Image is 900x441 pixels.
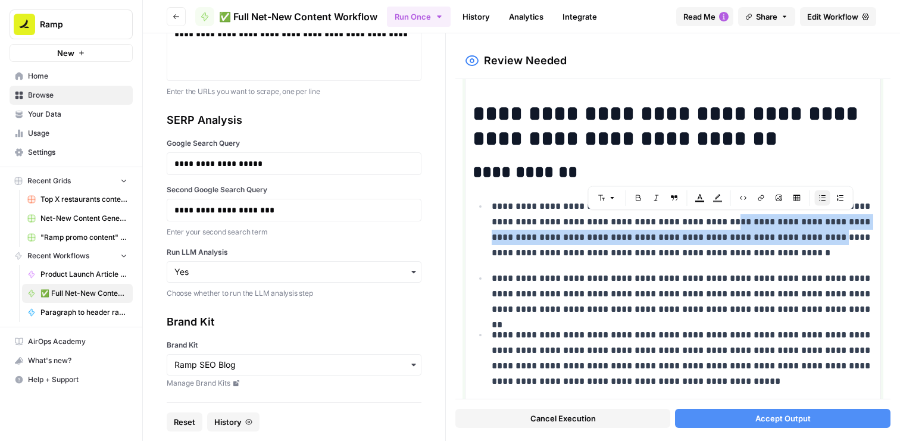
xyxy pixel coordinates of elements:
[555,7,604,26] a: Integrate
[40,288,127,299] span: ✅ Full Net-New Content Workflow
[28,147,127,158] span: Settings
[167,340,421,351] label: Brand Kit
[174,266,414,278] input: Yes
[10,67,133,86] a: Home
[10,143,133,162] a: Settings
[738,7,795,26] button: Share
[22,228,133,247] a: "Ramp promo content" generator -> Publish Sanity updates
[40,269,127,280] span: Product Launch Article Automation
[195,7,377,26] a: ✅ Full Net-New Content Workflow
[214,416,242,428] span: History
[28,128,127,139] span: Usage
[387,7,451,27] button: Run Once
[10,10,133,39] button: Workspace: Ramp
[219,10,377,24] span: ✅ Full Net-New Content Workflow
[502,7,551,26] a: Analytics
[28,90,127,101] span: Browse
[40,307,127,318] span: Paragraph to header ratio calculator
[167,226,421,238] p: Enter your second search term
[174,416,195,428] span: Reset
[10,370,133,389] button: Help + Support
[10,332,133,351] a: AirOps Academy
[755,412,811,424] span: Accept Output
[167,412,202,431] button: Reset
[167,86,421,98] p: Enter the URLs you want to scrape, one per line
[530,412,596,424] span: Cancel Execution
[22,190,133,209] a: Top X restaurants content generator
[167,184,421,195] label: Second Google Search Query
[676,7,733,26] button: Read Me
[22,303,133,322] a: Paragraph to header ratio calculator
[455,409,671,428] button: Cancel Execution
[675,409,890,428] button: Accept Output
[22,265,133,284] a: Product Launch Article Automation
[174,359,414,371] input: Ramp SEO Blog
[484,52,567,69] h2: Review Needed
[14,14,35,35] img: Ramp Logo
[40,232,127,243] span: "Ramp promo content" generator -> Publish Sanity updates
[28,71,127,82] span: Home
[167,314,421,330] div: Brand Kit
[10,105,133,124] a: Your Data
[10,124,133,143] a: Usage
[756,11,777,23] span: Share
[28,109,127,120] span: Your Data
[10,247,133,265] button: Recent Workflows
[800,7,876,26] a: Edit Workflow
[22,209,133,228] a: Net-New Content Generator - Grid Template
[455,7,497,26] a: History
[10,172,133,190] button: Recent Grids
[10,86,133,105] a: Browse
[40,213,127,224] span: Net-New Content Generator - Grid Template
[167,247,421,258] label: Run LLM Analysis
[807,11,858,23] span: Edit Workflow
[27,176,71,186] span: Recent Grids
[683,11,715,23] span: Read Me
[207,412,260,431] button: History
[57,47,74,59] span: New
[22,284,133,303] a: ✅ Full Net-New Content Workflow
[167,138,421,149] label: Google Search Query
[10,352,132,370] div: What's new?
[167,112,421,129] div: SERP Analysis
[27,251,89,261] span: Recent Workflows
[28,336,127,347] span: AirOps Academy
[28,374,127,385] span: Help + Support
[167,287,421,299] p: Choose whether to run the LLM analysis step
[10,44,133,62] button: New
[40,194,127,205] span: Top X restaurants content generator
[167,378,421,389] a: Manage Brand Kits
[40,18,112,30] span: Ramp
[10,351,133,370] button: What's new?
